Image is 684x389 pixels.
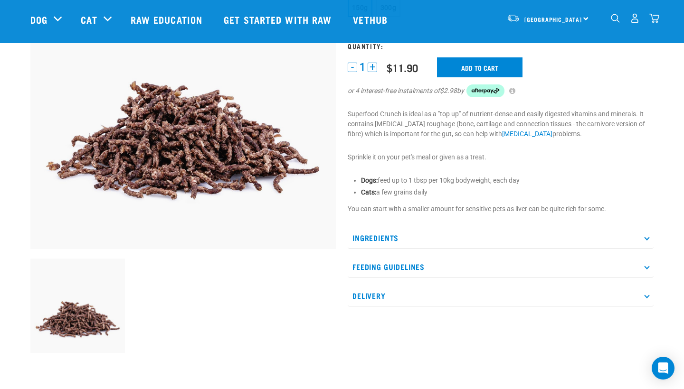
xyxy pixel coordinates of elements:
a: [MEDICAL_DATA] [502,130,552,138]
input: Add to cart [437,57,522,77]
span: $2.98 [440,86,457,96]
span: 1 [360,62,365,72]
p: Delivery [348,285,654,306]
a: Cat [81,12,97,27]
div: $11.90 [387,62,418,74]
div: Open Intercom Messenger [652,357,674,380]
li: a few grains daily [361,187,654,197]
button: - [348,63,357,72]
a: Raw Education [121,0,214,38]
div: or 4 interest-free instalments of by [348,84,654,98]
button: + [368,63,377,72]
p: You can start with a smaller amount for sensitive pets as liver can be quite rich for some. [348,204,654,214]
li: feed up to 1 tbsp per 10kg bodyweight, each day [361,176,654,185]
img: home-icon-1@2x.png [611,14,620,23]
strong: Cats: [361,188,376,196]
p: Feeding Guidelines [348,256,654,278]
img: van-moving.png [507,14,520,22]
h3: Quantity: [348,42,654,49]
img: user.png [630,13,640,23]
strong: Dogs: [361,176,378,184]
img: home-icon@2x.png [649,13,659,23]
p: Ingredients [348,227,654,249]
p: Superfood Crunch is ideal as a "top up" of nutrient-dense and easily digested vitamins and minera... [348,109,654,139]
span: [GEOGRAPHIC_DATA] [524,18,582,21]
a: Dog [30,12,47,27]
p: Sprinkle it on your pet's meal or given as a treat. [348,152,654,162]
a: Get started with Raw [214,0,343,38]
img: 1311 Superfood Crunch 01 [30,259,125,353]
img: Afterpay [466,84,504,98]
a: Vethub [343,0,399,38]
